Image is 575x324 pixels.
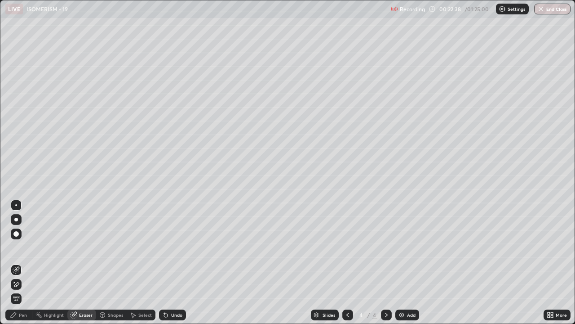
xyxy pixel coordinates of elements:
div: Shapes [108,313,123,317]
div: / [367,312,370,318]
p: Recording [400,6,425,13]
p: LIVE [8,5,20,13]
div: Undo [171,313,182,317]
p: ISOMERISM - 19 [27,5,68,13]
div: Select [138,313,152,317]
span: Erase all [11,296,21,301]
div: Pen [19,313,27,317]
img: add-slide-button [398,311,405,319]
button: End Class [534,4,571,14]
div: More [556,313,567,317]
div: Eraser [79,313,93,317]
img: end-class-cross [537,5,544,13]
img: class-settings-icons [499,5,506,13]
div: Highlight [44,313,64,317]
div: 4 [357,312,366,318]
p: Settings [508,7,525,11]
div: Add [407,313,416,317]
div: 4 [372,311,377,319]
div: Slides [323,313,335,317]
img: recording.375f2c34.svg [391,5,398,13]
